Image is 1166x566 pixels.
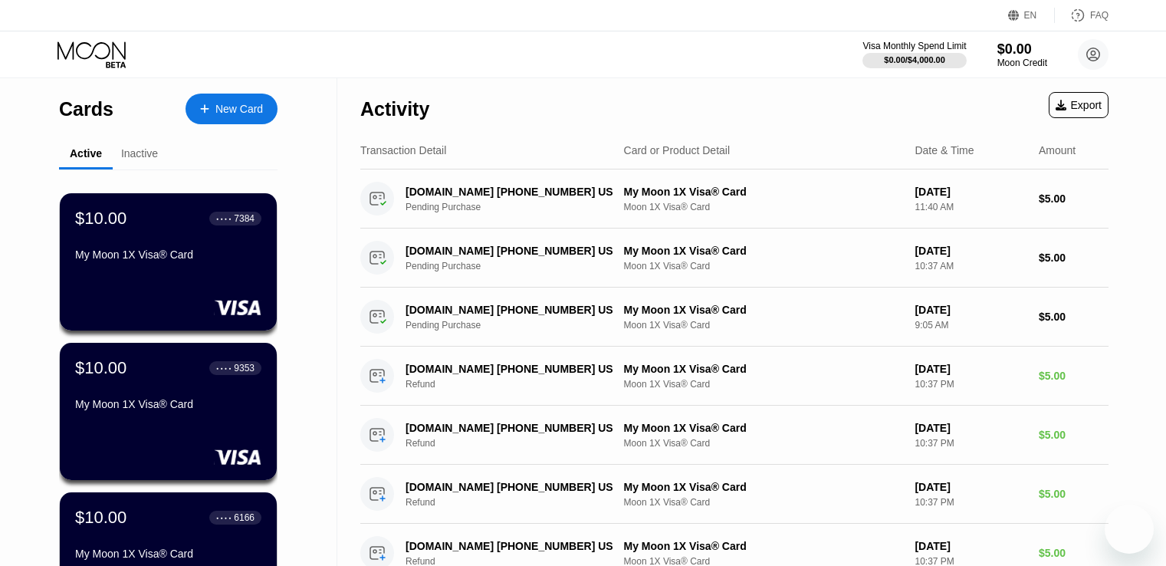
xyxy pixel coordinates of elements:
[360,347,1109,406] div: [DOMAIN_NAME] [PHONE_NUMBER] USRefundMy Moon 1X Visa® CardMoon 1X Visa® Card[DATE]10:37 PM$5.00
[60,193,277,331] div: $10.00● ● ● ●7384My Moon 1X Visa® Card
[624,438,903,449] div: Moon 1X Visa® Card
[70,147,102,160] div: Active
[186,94,278,124] div: New Card
[360,169,1109,229] div: [DOMAIN_NAME] [PHONE_NUMBER] USPending PurchaseMy Moon 1X Visa® CardMoon 1X Visa® Card[DATE]11:40...
[234,213,255,224] div: 7384
[1056,99,1102,111] div: Export
[406,540,616,552] div: [DOMAIN_NAME] [PHONE_NUMBER] US
[1039,547,1109,559] div: $5.00
[1039,144,1076,156] div: Amount
[234,363,255,373] div: 9353
[624,245,903,257] div: My Moon 1X Visa® Card
[884,55,945,64] div: $0.00 / $4,000.00
[234,512,255,523] div: 6166
[216,515,232,520] div: ● ● ● ●
[915,481,1026,493] div: [DATE]
[406,481,616,493] div: [DOMAIN_NAME] [PHONE_NUMBER] US
[862,41,966,51] div: Visa Monthly Spend Limit
[624,481,903,493] div: My Moon 1X Visa® Card
[1039,252,1109,264] div: $5.00
[406,261,632,271] div: Pending Purchase
[360,229,1109,288] div: [DOMAIN_NAME] [PHONE_NUMBER] USPending PurchaseMy Moon 1X Visa® CardMoon 1X Visa® Card[DATE]10:37...
[915,363,1026,375] div: [DATE]
[1039,488,1109,500] div: $5.00
[1024,10,1037,21] div: EN
[624,363,903,375] div: My Moon 1X Visa® Card
[360,144,446,156] div: Transaction Detail
[915,202,1026,212] div: 11:40 AM
[216,216,232,221] div: ● ● ● ●
[915,540,1026,552] div: [DATE]
[121,147,158,160] div: Inactive
[406,304,616,316] div: [DOMAIN_NAME] [PHONE_NUMBER] US
[1039,311,1109,323] div: $5.00
[360,465,1109,524] div: [DOMAIN_NAME] [PHONE_NUMBER] USRefundMy Moon 1X Visa® CardMoon 1X Visa® Card[DATE]10:37 PM$5.00
[406,186,616,198] div: [DOMAIN_NAME] [PHONE_NUMBER] US
[624,144,731,156] div: Card or Product Detail
[1008,8,1055,23] div: EN
[360,98,429,120] div: Activity
[406,497,632,508] div: Refund
[997,41,1047,68] div: $0.00Moon Credit
[997,41,1047,58] div: $0.00
[406,379,632,390] div: Refund
[406,245,616,257] div: [DOMAIN_NAME] [PHONE_NUMBER] US
[406,202,632,212] div: Pending Purchase
[75,548,261,560] div: My Moon 1X Visa® Card
[997,58,1047,68] div: Moon Credit
[360,406,1109,465] div: [DOMAIN_NAME] [PHONE_NUMBER] USRefundMy Moon 1X Visa® CardMoon 1X Visa® Card[DATE]10:37 PM$5.00
[624,202,903,212] div: Moon 1X Visa® Card
[624,261,903,271] div: Moon 1X Visa® Card
[1090,10,1109,21] div: FAQ
[1039,429,1109,441] div: $5.00
[59,98,113,120] div: Cards
[915,144,974,156] div: Date & Time
[915,422,1026,434] div: [DATE]
[624,540,903,552] div: My Moon 1X Visa® Card
[624,379,903,390] div: Moon 1X Visa® Card
[915,497,1026,508] div: 10:37 PM
[75,508,126,528] div: $10.00
[624,422,903,434] div: My Moon 1X Visa® Card
[624,304,903,316] div: My Moon 1X Visa® Card
[915,186,1026,198] div: [DATE]
[75,248,261,261] div: My Moon 1X Visa® Card
[915,245,1026,257] div: [DATE]
[1055,8,1109,23] div: FAQ
[215,103,263,116] div: New Card
[1049,92,1109,118] div: Export
[1039,193,1109,205] div: $5.00
[406,438,632,449] div: Refund
[624,186,903,198] div: My Moon 1X Visa® Card
[1105,505,1154,554] iframe: Button to launch messaging window
[915,379,1026,390] div: 10:37 PM
[216,366,232,370] div: ● ● ● ●
[406,320,632,331] div: Pending Purchase
[624,497,903,508] div: Moon 1X Visa® Card
[360,288,1109,347] div: [DOMAIN_NAME] [PHONE_NUMBER] USPending PurchaseMy Moon 1X Visa® CardMoon 1X Visa® Card[DATE]9:05 ...
[60,343,277,480] div: $10.00● ● ● ●9353My Moon 1X Visa® Card
[624,320,903,331] div: Moon 1X Visa® Card
[75,358,126,378] div: $10.00
[915,261,1026,271] div: 10:37 AM
[75,398,261,410] div: My Moon 1X Visa® Card
[915,320,1026,331] div: 9:05 AM
[915,304,1026,316] div: [DATE]
[406,363,616,375] div: [DOMAIN_NAME] [PHONE_NUMBER] US
[1039,370,1109,382] div: $5.00
[75,209,126,229] div: $10.00
[406,422,616,434] div: [DOMAIN_NAME] [PHONE_NUMBER] US
[862,41,966,68] div: Visa Monthly Spend Limit$0.00/$4,000.00
[915,438,1026,449] div: 10:37 PM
